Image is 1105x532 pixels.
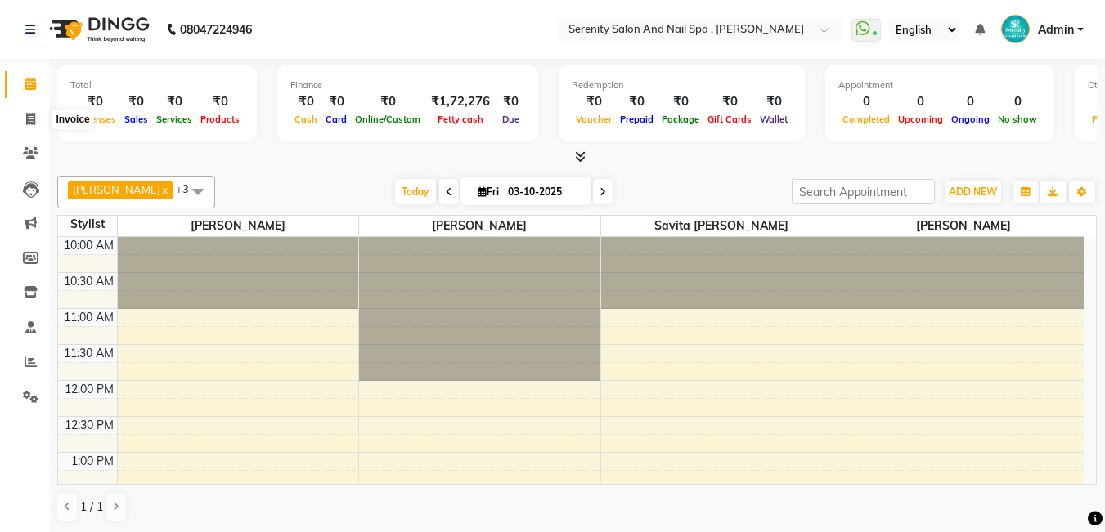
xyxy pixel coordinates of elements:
img: logo [42,7,154,52]
div: Stylist [58,216,117,233]
div: ₹0 [70,92,120,111]
div: Redemption [572,78,792,92]
span: Sales [120,114,152,125]
span: ADD NEW [949,186,997,198]
div: ₹0 [572,92,616,111]
div: ₹0 [496,92,525,111]
img: Admin [1001,15,1030,43]
span: +3 [176,182,201,195]
span: Online/Custom [351,114,424,125]
div: 0 [947,92,994,111]
span: 1 / 1 [80,498,103,516]
div: 10:30 AM [61,273,117,290]
div: Appointment [838,78,1041,92]
div: ₹0 [321,92,351,111]
div: 0 [838,92,894,111]
div: 11:00 AM [61,309,117,326]
span: Card [321,114,351,125]
a: x [160,183,168,196]
span: No show [994,114,1041,125]
div: ₹0 [616,92,658,111]
span: Due [498,114,523,125]
div: ₹0 [290,92,321,111]
div: 10:00 AM [61,237,117,254]
span: Petty cash [433,114,487,125]
div: 12:00 PM [61,381,117,398]
span: [PERSON_NAME] [73,183,160,196]
span: Admin [1038,21,1074,38]
span: Cash [290,114,321,125]
div: 1:00 PM [68,453,117,470]
div: ₹1,72,276 [424,92,496,111]
input: Search Appointment [792,179,935,204]
span: Today [395,179,436,204]
div: ₹0 [120,92,152,111]
button: ADD NEW [945,181,1001,203]
span: Upcoming [894,114,947,125]
div: 0 [894,92,947,111]
div: ₹0 [152,92,196,111]
div: 0 [994,92,1041,111]
span: Voucher [572,114,616,125]
span: Savita [PERSON_NAME] [601,216,842,236]
div: Total [70,78,244,92]
span: Products [196,114,244,125]
div: 12:30 PM [61,417,117,434]
div: ₹0 [351,92,424,111]
span: Ongoing [947,114,994,125]
div: ₹0 [658,92,703,111]
span: [PERSON_NAME] [359,216,600,236]
span: Gift Cards [703,114,756,125]
div: 11:30 AM [61,345,117,362]
div: Invoice [52,110,93,129]
div: ₹0 [703,92,756,111]
span: Completed [838,114,894,125]
span: [PERSON_NAME] [842,216,1084,236]
input: 2025-10-03 [503,180,585,204]
span: Services [152,114,196,125]
div: ₹0 [196,92,244,111]
span: Package [658,114,703,125]
div: ₹0 [756,92,792,111]
b: 08047224946 [180,7,252,52]
span: Prepaid [616,114,658,125]
span: [PERSON_NAME] [118,216,359,236]
span: Wallet [756,114,792,125]
span: Fri [474,186,503,198]
div: Finance [290,78,525,92]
